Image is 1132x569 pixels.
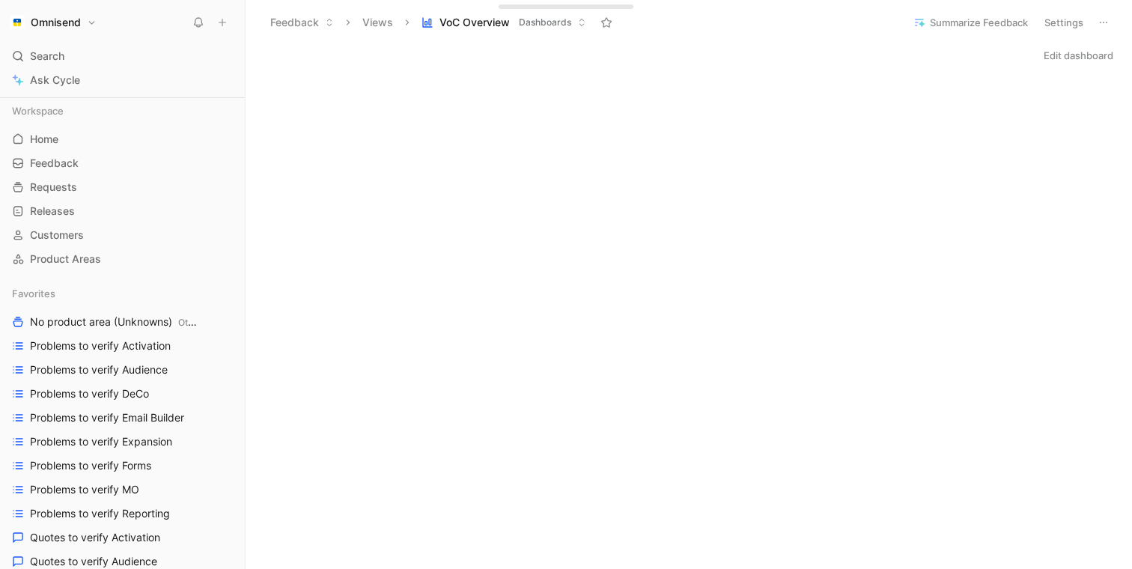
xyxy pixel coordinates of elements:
[30,434,172,449] span: Problems to verify Expansion
[30,204,75,219] span: Releases
[30,482,139,497] span: Problems to verify MO
[6,224,239,246] a: Customers
[907,12,1035,33] button: Summarize Feedback
[30,386,149,401] span: Problems to verify DeCo
[6,176,239,198] a: Requests
[30,506,170,521] span: Problems to verify Reporting
[6,335,239,357] a: Problems to verify Activation
[439,15,510,30] span: VoC Overview
[6,478,239,501] a: Problems to verify MO
[6,502,239,525] a: Problems to verify Reporting
[6,200,239,222] a: Releases
[6,311,239,333] a: No product area (Unknowns)Other
[6,407,239,429] a: Problems to verify Email Builder
[10,15,25,30] img: Omnisend
[30,71,80,89] span: Ask Cycle
[6,152,239,174] a: Feedback
[6,45,239,67] div: Search
[415,11,593,34] button: VoC OverviewDashboards
[264,11,341,34] button: Feedback
[6,100,239,122] div: Workspace
[30,228,84,243] span: Customers
[30,554,157,569] span: Quotes to verify Audience
[1038,12,1090,33] button: Settings
[6,248,239,270] a: Product Areas
[6,12,100,33] button: OmnisendOmnisend
[6,383,239,405] a: Problems to verify DeCo
[12,103,64,118] span: Workspace
[30,252,101,267] span: Product Areas
[6,454,239,477] a: Problems to verify Forms
[30,156,79,171] span: Feedback
[178,317,201,328] span: Other
[6,526,239,549] a: Quotes to verify Activation
[6,359,239,381] a: Problems to verify Audience
[30,530,160,545] span: Quotes to verify Activation
[31,16,81,29] h1: Omnisend
[30,132,58,147] span: Home
[30,180,77,195] span: Requests
[6,282,239,305] div: Favorites
[519,15,571,30] span: Dashboards
[30,338,171,353] span: Problems to verify Activation
[30,314,200,330] span: No product area (Unknowns)
[30,362,168,377] span: Problems to verify Audience
[356,11,400,34] button: Views
[6,128,239,150] a: Home
[30,410,184,425] span: Problems to verify Email Builder
[6,430,239,453] a: Problems to verify Expansion
[30,458,151,473] span: Problems to verify Forms
[1037,45,1120,66] button: Edit dashboard
[6,69,239,91] a: Ask Cycle
[30,47,64,65] span: Search
[12,286,55,301] span: Favorites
